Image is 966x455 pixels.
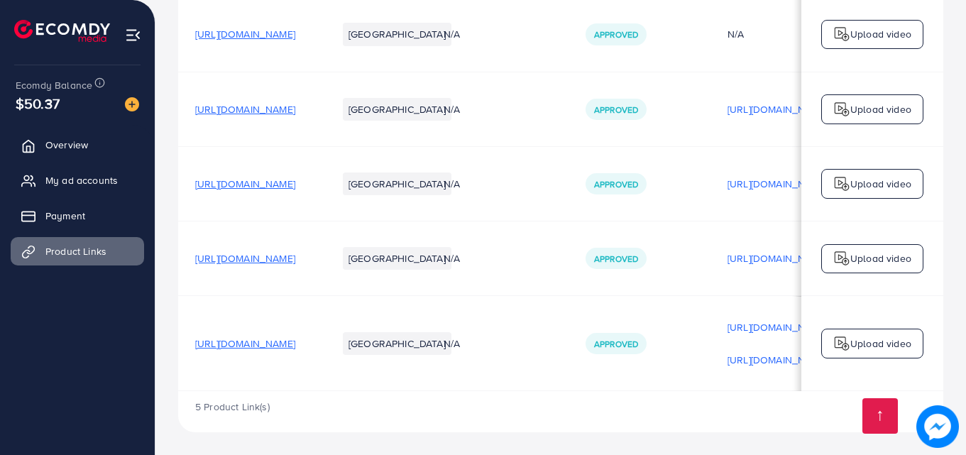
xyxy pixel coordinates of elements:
img: logo [833,335,850,352]
a: Payment [11,202,144,230]
a: My ad accounts [11,166,144,194]
p: Upload video [850,101,911,118]
span: N/A [444,251,460,265]
img: logo [833,175,850,192]
p: [URL][DOMAIN_NAME] [728,319,828,336]
li: [GEOGRAPHIC_DATA] [343,172,451,195]
span: [URL][DOMAIN_NAME] [195,177,295,191]
span: Approved [594,28,638,40]
span: Approved [594,253,638,265]
div: N/A [728,27,828,41]
span: Product Links [45,244,106,258]
p: Upload video [850,175,911,192]
img: logo [833,26,850,43]
img: image [125,97,139,111]
li: [GEOGRAPHIC_DATA] [343,247,451,270]
span: [URL][DOMAIN_NAME] [195,102,295,116]
span: Approved [594,104,638,116]
p: [URL][DOMAIN_NAME] [728,250,828,267]
a: Overview [11,131,144,159]
span: [URL][DOMAIN_NAME] [195,336,295,351]
img: logo [833,250,850,267]
span: 5 Product Link(s) [195,400,270,414]
span: Overview [45,138,88,152]
p: [URL][DOMAIN_NAME] [728,175,828,192]
span: Approved [594,178,638,190]
span: N/A [444,177,460,191]
img: menu [125,27,141,43]
span: N/A [444,336,460,351]
p: Upload video [850,250,911,267]
p: Upload video [850,335,911,352]
img: image [916,405,958,447]
span: N/A [444,27,460,41]
span: Payment [45,209,85,223]
li: [GEOGRAPHIC_DATA] [343,23,451,45]
p: [URL][DOMAIN_NAME] [728,351,828,368]
li: [GEOGRAPHIC_DATA] [343,98,451,121]
span: N/A [444,102,460,116]
img: logo [833,101,850,118]
p: Upload video [850,26,911,43]
li: [GEOGRAPHIC_DATA] [343,332,451,355]
span: Ecomdy Balance [16,78,92,92]
span: My ad accounts [45,173,118,187]
img: logo [14,20,110,42]
span: Approved [594,338,638,350]
a: Product Links [11,237,144,265]
span: [URL][DOMAIN_NAME] [195,251,295,265]
p: [URL][DOMAIN_NAME] [728,101,828,118]
span: $50.37 [16,93,60,114]
span: [URL][DOMAIN_NAME] [195,27,295,41]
